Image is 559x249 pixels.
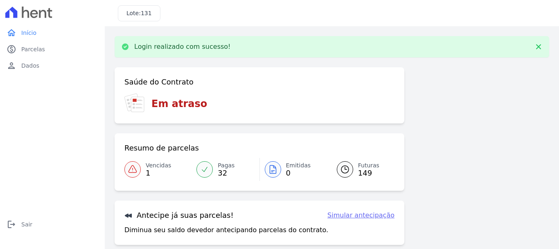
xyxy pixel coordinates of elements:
a: personDados [3,57,101,74]
span: Início [21,29,36,37]
a: Vencidas 1 [124,158,192,181]
a: homeInício [3,25,101,41]
h3: Resumo de parcelas [124,143,199,153]
h3: Em atraso [151,96,207,111]
a: Simular antecipação [327,210,394,220]
h3: Saúde do Contrato [124,77,194,87]
span: 32 [218,170,234,176]
a: Pagas 32 [192,158,259,181]
span: 131 [141,10,152,16]
a: paidParcelas [3,41,101,57]
a: logoutSair [3,216,101,233]
span: Emitidas [286,161,311,170]
p: Diminua seu saldo devedor antecipando parcelas do contrato. [124,225,328,235]
span: Pagas [218,161,234,170]
i: logout [7,219,16,229]
a: Futuras 149 [327,158,394,181]
span: Vencidas [146,161,171,170]
span: 1 [146,170,171,176]
span: 149 [358,170,379,176]
span: Sair [21,220,32,228]
i: paid [7,44,16,54]
h3: Lote: [126,9,152,18]
span: 0 [286,170,311,176]
span: Futuras [358,161,379,170]
h3: Antecipe já suas parcelas! [124,210,234,220]
i: home [7,28,16,38]
i: person [7,61,16,71]
span: Dados [21,62,39,70]
a: Emitidas 0 [260,158,327,181]
span: Parcelas [21,45,45,53]
p: Login realizado com sucesso! [134,43,231,51]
